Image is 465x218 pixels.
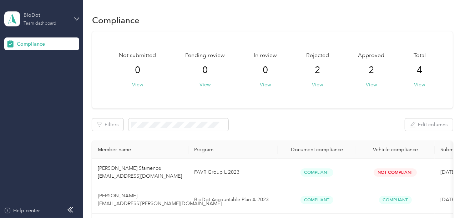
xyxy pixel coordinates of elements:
[379,196,412,204] span: Compliant
[312,81,323,88] button: View
[414,51,426,60] span: Total
[24,21,56,26] div: Team dashboard
[425,178,465,218] iframe: Everlance-gr Chat Button Frame
[300,196,333,204] span: Compliant
[369,65,374,76] span: 2
[119,51,156,60] span: Not submitted
[188,186,278,214] td: BioDot Accountable Plan A 2023
[366,81,377,88] button: View
[24,11,68,19] div: BioDot
[306,51,329,60] span: Rejected
[362,147,429,153] div: Vehicle compliance
[4,207,40,214] button: Help center
[92,118,123,131] button: Filters
[414,81,425,88] button: View
[405,118,453,131] button: Edit columns
[132,81,143,88] button: View
[358,51,384,60] span: Approved
[417,65,422,76] span: 4
[92,16,140,24] h1: Compliance
[263,65,268,76] span: 0
[188,141,278,159] th: Program
[202,65,208,76] span: 0
[199,81,211,88] button: View
[283,147,350,153] div: Document compliance
[315,65,320,76] span: 2
[260,81,271,88] button: View
[188,159,278,186] td: FAVR Group L 2023
[300,168,333,177] span: Compliant
[17,40,45,48] span: Compliance
[98,193,222,207] span: [PERSON_NAME] [EMAIL_ADDRESS][PERSON_NAME][DOMAIN_NAME]
[92,141,188,159] th: Member name
[135,65,140,76] span: 0
[98,165,182,179] span: [PERSON_NAME] Sfamenos [EMAIL_ADDRESS][DOMAIN_NAME]
[254,51,277,60] span: In review
[185,51,225,60] span: Pending review
[374,168,417,177] span: Not Compliant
